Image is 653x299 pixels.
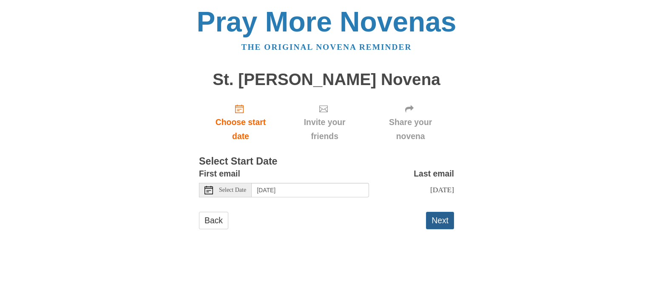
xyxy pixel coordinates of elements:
[426,212,454,229] button: Next
[291,115,358,143] span: Invite your friends
[199,97,282,148] a: Choose start date
[199,167,240,181] label: First email
[199,212,228,229] a: Back
[367,97,454,148] div: Click "Next" to confirm your start date first.
[207,115,274,143] span: Choose start date
[282,97,367,148] div: Click "Next" to confirm your start date first.
[197,6,457,37] a: Pray More Novenas
[241,43,412,51] a: The original novena reminder
[199,71,454,89] h1: St. [PERSON_NAME] Novena
[430,185,454,194] span: [DATE]
[375,115,446,143] span: Share your novena
[219,187,246,193] span: Select Date
[414,167,454,181] label: Last email
[199,156,454,167] h3: Select Start Date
